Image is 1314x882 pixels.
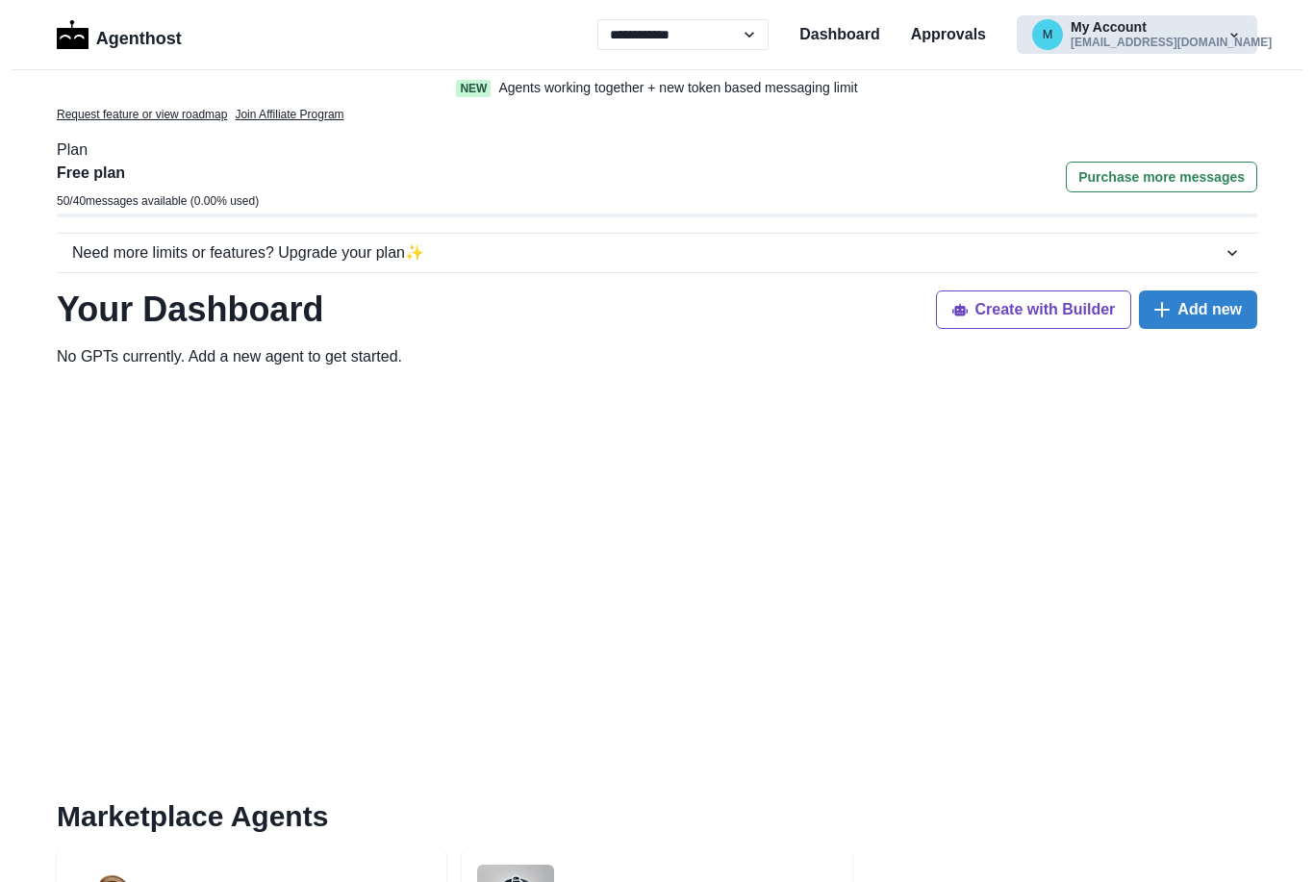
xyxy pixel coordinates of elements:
[911,23,986,46] a: Approvals
[57,106,227,123] a: Request feature or view roadmap
[456,80,491,97] span: New
[1066,162,1257,214] a: Purchase more messages
[57,162,259,185] p: Free plan
[57,289,323,330] h1: Your Dashboard
[72,241,1223,265] div: Need more limits or features? Upgrade your plan ✨
[498,78,857,98] p: Agents working together + new token based messaging limit
[96,18,182,52] p: Agenthost
[57,18,182,52] a: LogoAgenthost
[57,799,1257,834] h2: Marketplace Agents
[235,106,343,123] a: Join Affiliate Program
[936,290,1132,329] button: Create with Builder
[1139,290,1257,329] button: Add new
[1066,162,1257,192] button: Purchase more messages
[799,23,880,46] a: Dashboard
[1017,15,1257,54] button: macgick@gmail.comMy Account[EMAIL_ADDRESS][DOMAIN_NAME]
[57,345,1257,368] p: No GPTs currently. Add a new agent to get started .
[57,139,1257,162] p: Plan
[57,20,88,49] img: Logo
[57,192,259,210] p: 50 / 40 messages available ( 0.00 % used)
[416,78,898,98] a: NewAgents working together + new token based messaging limit
[57,234,1257,272] button: Need more limits or features? Upgrade your plan✨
